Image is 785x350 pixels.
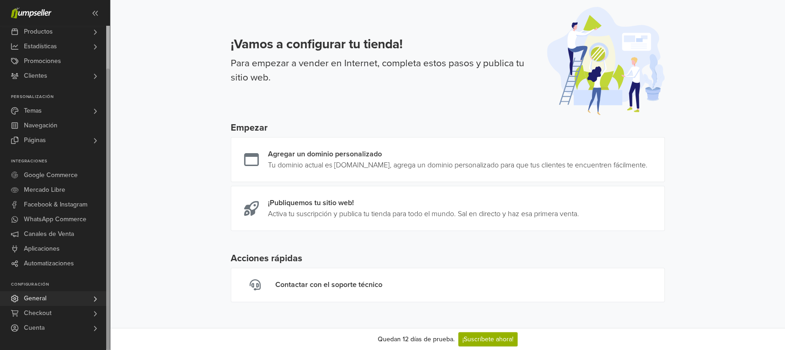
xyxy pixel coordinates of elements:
h3: ¡Vamos a configurar tu tienda! [231,37,536,52]
h5: Acciones rápidas [231,253,665,264]
div: Contactar con el soporte técnico [275,279,382,291]
span: Aplicaciones [24,241,60,256]
img: onboarding-illustration-afe561586f57c9d3ab25.svg [547,7,665,115]
p: Personalización [11,94,110,100]
span: General [24,291,46,306]
span: Canales de Venta [24,227,74,241]
p: Para empezar a vender en Internet, completa estos pasos y publica tu sitio web. [231,56,536,85]
span: Automatizaciones [24,256,74,271]
a: ¡Suscríbete ahora! [458,332,518,346]
h5: Empezar [231,122,665,133]
a: Contactar con el soporte técnico [231,268,665,302]
span: Temas [24,103,42,118]
span: Navegación [24,118,57,133]
span: Google Commerce [24,168,78,183]
div: Quedan 12 días de prueba. [378,334,455,344]
span: WhatsApp Commerce [24,212,86,227]
span: Cuenta [24,321,45,335]
span: Páginas [24,133,46,148]
span: Clientes [24,69,47,83]
span: Checkout [24,306,51,321]
p: Configuración [11,282,110,287]
span: Promociones [24,54,61,69]
span: Mercado Libre [24,183,65,197]
span: Productos [24,24,53,39]
span: Facebook & Instagram [24,197,87,212]
p: Integraciones [11,159,110,164]
span: Estadísticas [24,39,57,54]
